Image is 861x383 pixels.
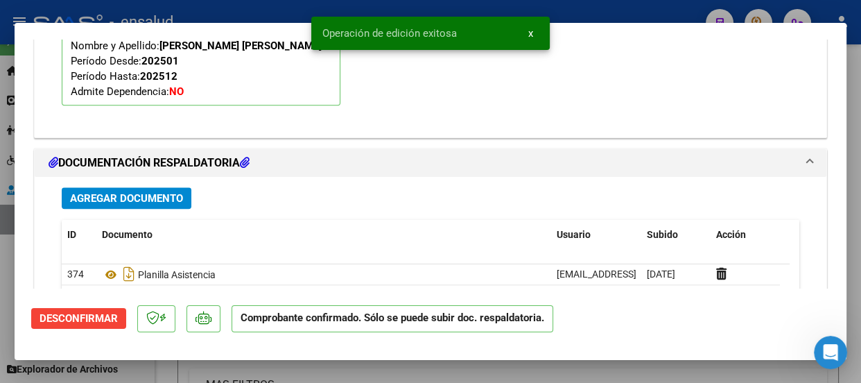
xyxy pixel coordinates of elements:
h1: Soporte [67,7,110,17]
i: Descargar documento [120,263,138,285]
span: ID [67,229,76,240]
div: ​📅 ¡Llegó el nuevo ! ​ Tené todas tus fechas y gestiones en un solo lugar. Ingresá en el menú lat... [28,14,249,123]
div: ​✅ Mantenerte al día con tus presentaciones ✅ Tener tu agenda organizada para anticipar cada pres... [28,130,249,266]
span: Operación de edición exitosa [322,26,457,40]
b: Con esta herramientas vas a poder: [28,130,224,142]
span: Planilla Asistencia [102,269,216,280]
div: Profile image for Soporte [40,8,62,30]
span: 374 [67,269,84,280]
span: [EMAIL_ADDRESS][DOMAIN_NAME] - [PERSON_NAME] [557,269,792,280]
span: Desconfirmar [40,312,118,325]
datatable-header-cell: Subido [641,220,711,250]
span: Subido [647,229,678,240]
strong: 202512 [140,70,177,83]
span: Usuario [557,229,591,240]
datatable-header-cell: Usuario [551,220,641,250]
span: [DATE] [647,269,675,280]
h1: DOCUMENTACIÓN RESPALDATORIA [49,155,250,171]
datatable-header-cell: Acción [711,220,780,250]
button: go back [9,6,35,32]
b: Calendario de Presentaciones de la SSS [28,15,194,40]
datatable-header-cell: Documento [96,220,551,250]
span: Acción [716,229,746,240]
b: Inicio → Calendario SSS [28,83,209,108]
button: Desconfirmar [31,308,126,329]
mat-expansion-panel-header: DOCUMENTACIÓN RESPALDATORIA [35,149,826,177]
datatable-header-cell: ID [62,220,96,250]
span: Agregar Documento [70,192,183,205]
p: Comprobante confirmado. Sólo se puede subir doc. respaldatoria. [232,305,553,332]
span: Documento [102,229,153,240]
div: Cerrar [243,6,268,31]
strong: NO [169,85,184,98]
p: Activo [67,17,95,31]
span: CUIL: Nombre y Apellido: Período Desde: Período Hasta: Admite Dependencia: [71,24,322,98]
span: x [528,27,533,40]
button: Inicio [217,6,243,32]
strong: 202501 [141,55,179,67]
button: Agregar Documento [62,187,191,209]
iframe: Intercom live chat [814,336,847,369]
button: x [517,21,544,46]
strong: [PERSON_NAME] [PERSON_NAME] [159,40,322,52]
